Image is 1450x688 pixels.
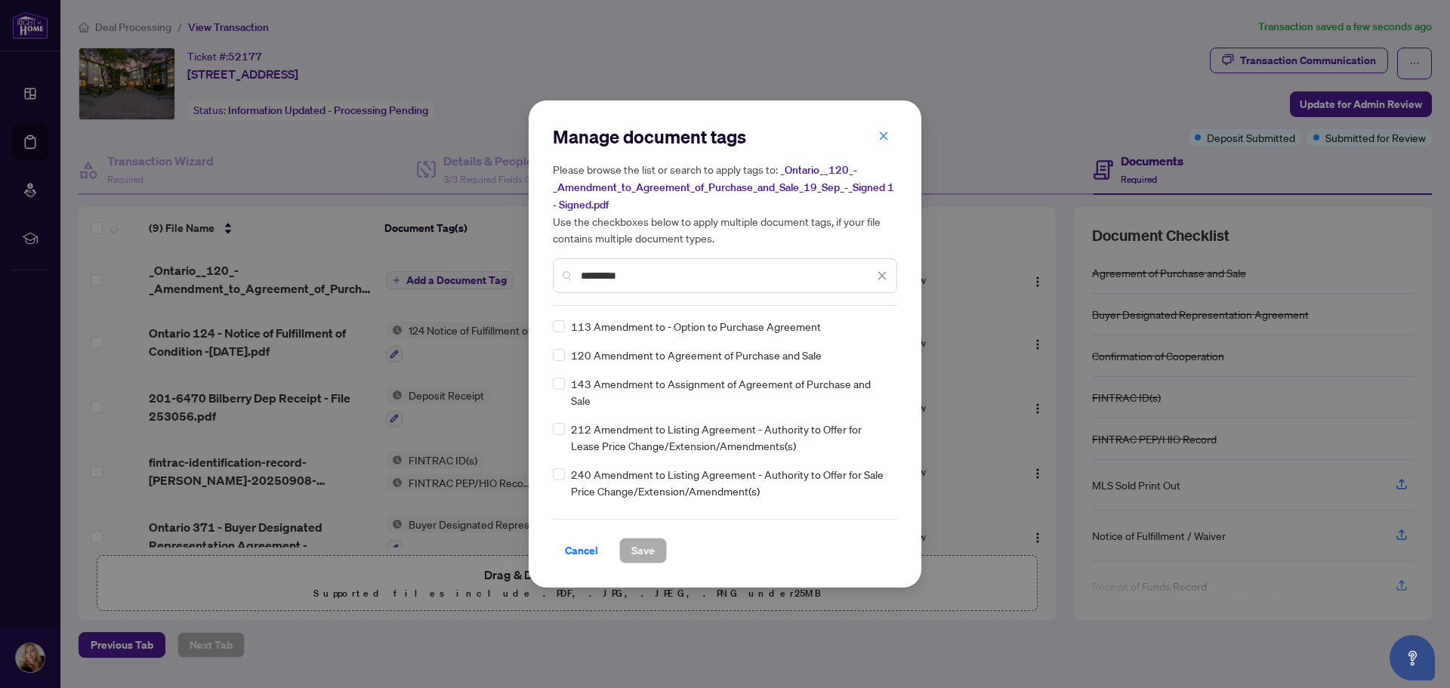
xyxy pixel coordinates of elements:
button: Save [619,538,667,563]
h5: Please browse the list or search to apply tags to: Use the checkboxes below to apply multiple doc... [553,161,897,246]
span: 120 Amendment to Agreement of Purchase and Sale [571,347,822,363]
span: close [878,131,889,141]
span: 212 Amendment to Listing Agreement - Authority to Offer for Lease Price Change/Extension/Amendmen... [571,421,888,454]
span: Cancel [565,538,598,563]
h2: Manage document tags [553,125,897,149]
span: _Ontario__120_-_Amendment_to_Agreement_of_Purchase_and_Sale_19_Sep_-_Signed 1 - Signed.pdf [553,163,894,211]
button: Open asap [1390,635,1435,680]
span: 143 Amendment to Assignment of Agreement of Purchase and Sale [571,375,888,409]
button: Cancel [553,538,610,563]
span: 113 Amendment to - Option to Purchase Agreement [571,318,821,335]
span: close [877,270,887,281]
span: 240 Amendment to Listing Agreement - Authority to Offer for Sale Price Change/Extension/Amendment(s) [571,466,888,499]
